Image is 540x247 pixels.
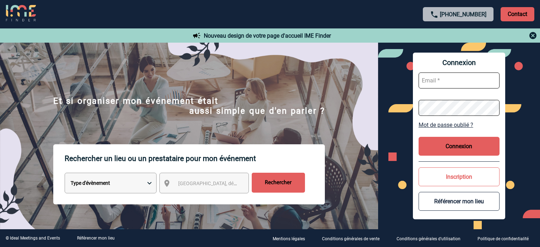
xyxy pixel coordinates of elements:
[419,58,500,67] span: Connexion
[419,122,500,128] a: Mot de passe oublié ?
[472,235,540,242] a: Politique de confidentialité
[419,73,500,88] input: Email *
[440,11,486,18] a: [PHONE_NUMBER]
[316,235,391,242] a: Conditions générales de vente
[419,137,500,156] button: Connexion
[322,236,380,241] p: Conditions générales de vente
[430,10,438,19] img: call-24-px.png
[273,236,305,241] p: Mentions légales
[6,236,60,241] div: © Ideal Meetings and Events
[391,235,472,242] a: Conditions générales d'utilisation
[397,236,460,241] p: Conditions générales d'utilisation
[419,167,500,186] button: Inscription
[267,235,316,242] a: Mentions légales
[65,144,325,173] p: Rechercher un lieu ou un prestataire pour mon événement
[419,192,500,211] button: Référencer mon lieu
[478,236,529,241] p: Politique de confidentialité
[178,181,277,186] span: [GEOGRAPHIC_DATA], département, région...
[252,173,305,193] input: Rechercher
[501,7,534,21] p: Contact
[77,236,115,241] a: Référencer mon lieu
